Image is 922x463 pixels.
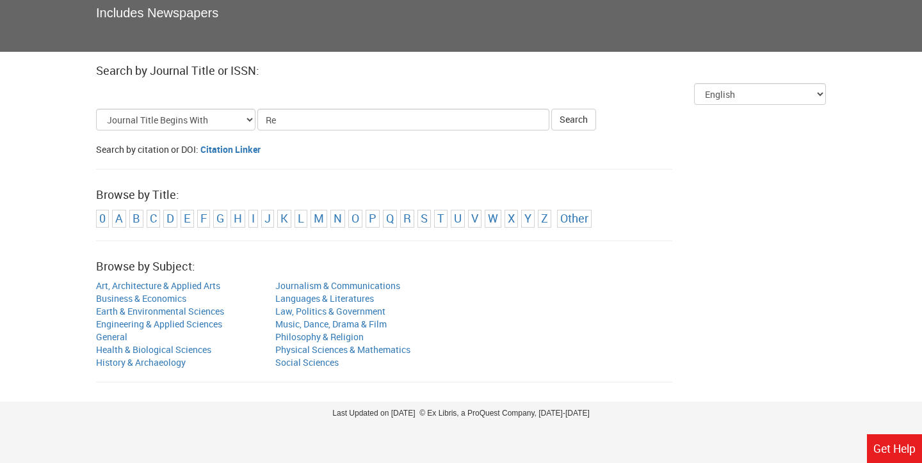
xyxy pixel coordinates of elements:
[275,279,400,292] a: Journalism & Communications
[298,210,304,226] a: Browse by L
[184,210,191,226] a: Browse by E
[96,143,198,155] span: Search by citation or DOI:
[521,210,535,228] li: Browse by letter
[485,210,501,228] li: Browse by letter
[275,318,387,330] a: Music, Dance, Drama & Film
[314,210,324,226] a: Browse by M
[150,210,157,226] a: Browse by C
[252,210,255,226] a: Browse by I
[330,210,345,228] li: Browse by letter
[348,210,362,228] li: Browse by letter
[505,210,518,228] li: Browse by letter
[230,210,245,228] li: Browse by letter
[468,210,481,228] li: Browse by letter
[437,210,444,226] a: Browse by T
[115,210,123,226] a: Browse by A
[129,210,143,228] li: Browse by letter
[334,210,342,226] a: Browse by N
[451,210,465,228] li: Browse by letter
[369,210,376,226] a: Browse by P
[99,210,106,226] a: Browse by 0
[275,292,374,304] a: Languages & Literatures
[213,210,227,228] li: Browse by letter
[352,210,359,226] a: Browse by O
[96,318,222,330] a: Engineering & Applied Sciences
[383,210,397,228] li: Browse by letter
[147,210,160,228] li: Browse by letter
[96,305,224,317] a: Earth & Environmental Sciences
[96,343,211,356] a: Health & Biological Sciences
[96,4,826,22] p: Includes Newspapers
[197,210,210,228] li: Browse by letter
[275,356,339,368] a: Social Sciences
[560,210,588,226] a: Browse by other
[277,210,291,228] li: Browse by letter
[96,210,109,228] li: Browse by letter
[112,210,126,228] li: Browse by letter
[261,210,274,228] li: Browse by letter
[434,210,448,228] li: Browse by letter
[200,210,207,226] a: Browse by F
[275,331,364,343] a: Philosophy & Religion
[280,210,288,226] a: Browse by K
[417,210,431,228] li: Browse by letter
[248,210,258,228] li: Browse by letter
[454,210,462,226] a: Browse by U
[386,210,394,226] a: Browse by Q
[96,260,826,273] h2: Browse by Subject:
[275,343,410,356] a: Physical Sciences & Mathematics
[471,210,478,226] a: Browse by V
[275,305,385,317] a: Law, Politics & Government
[524,210,531,226] a: Browse by Y
[200,143,261,155] a: Citation Linker
[181,210,194,228] li: Browse by letter
[295,210,307,228] li: Browse by letter
[421,210,428,226] a: Browse by S
[96,331,127,343] a: General
[551,109,596,130] button: Search
[96,65,826,77] h2: Search by Journal Title or ISSN:
[366,210,380,228] li: Browse by letter
[133,210,140,226] a: Browse by B
[488,210,498,226] a: Browse by W
[541,210,548,226] a: Browse by Z
[96,292,186,304] a: Business & Economics
[538,210,551,228] li: Browse by letter
[400,210,414,228] li: Browse by letter
[96,279,220,292] a: Art, Architecture & Applied Arts
[96,189,826,201] h2: Browse by Title:
[216,210,224,226] a: Browse by G
[96,356,186,368] a: History & Archaeology
[403,210,411,226] a: Browse by R
[508,210,515,226] a: Browse by X
[163,210,177,228] li: Browse by letter
[166,210,174,226] a: Browse by D
[264,210,271,226] a: Browse by J
[234,210,242,226] a: Browse by H
[867,434,922,463] a: Get Help
[311,210,327,228] li: Browse by letter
